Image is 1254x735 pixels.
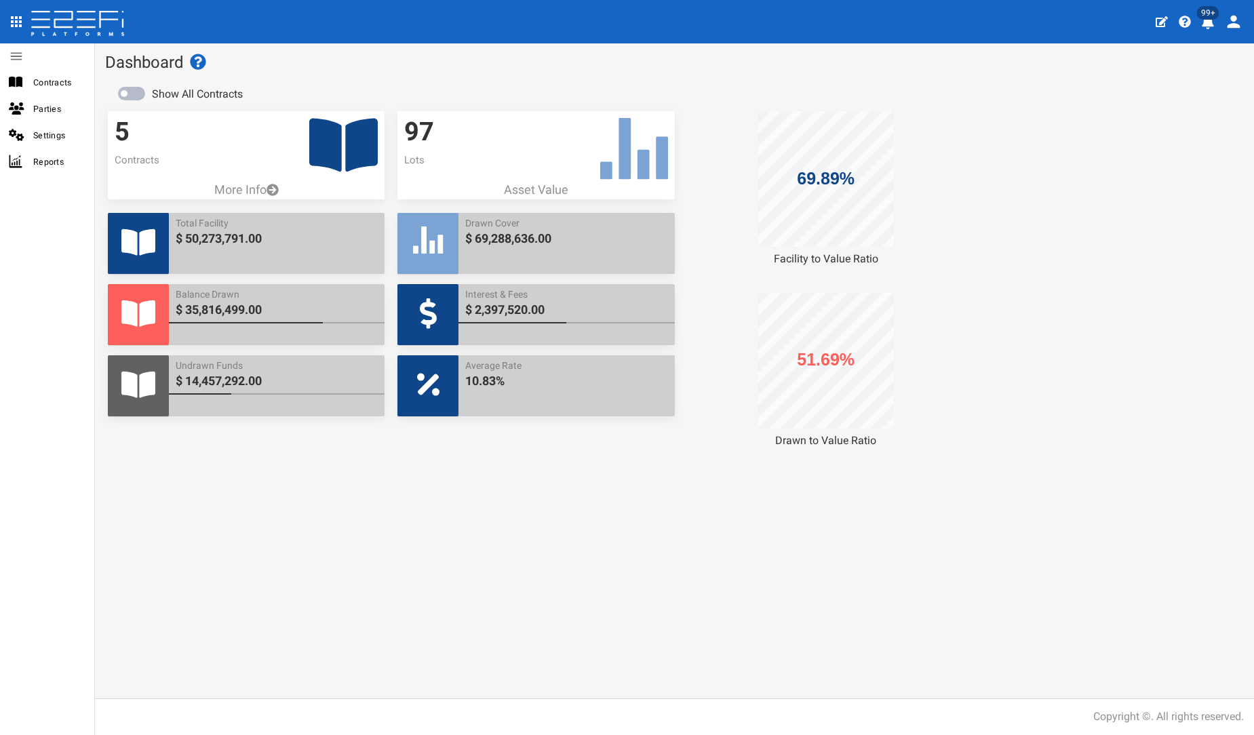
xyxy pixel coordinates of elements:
[688,433,964,449] div: Drawn to Value Ratio
[688,252,964,267] div: Facility to Value Ratio
[176,372,378,390] span: $ 14,457,292.00
[465,287,667,301] span: Interest & Fees
[397,181,674,199] p: Asset Value
[404,118,667,146] h3: 97
[465,372,667,390] span: 10.83%
[465,230,667,247] span: $ 69,288,636.00
[33,154,83,170] span: Reports
[176,359,378,372] span: Undrawn Funds
[176,287,378,301] span: Balance Drawn
[176,230,378,247] span: $ 50,273,791.00
[105,54,1244,71] h1: Dashboard
[33,75,83,90] span: Contracts
[108,181,385,199] a: More Info
[33,127,83,143] span: Settings
[115,153,378,167] p: Contracts
[404,153,667,167] p: Lots
[465,301,667,319] span: $ 2,397,520.00
[33,101,83,117] span: Parties
[465,216,667,230] span: Drawn Cover
[176,301,378,319] span: $ 35,816,499.00
[465,359,667,372] span: Average Rate
[1093,709,1244,725] div: Copyright ©. All rights reserved.
[176,216,378,230] span: Total Facility
[152,87,243,102] label: Show All Contracts
[115,118,378,146] h3: 5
